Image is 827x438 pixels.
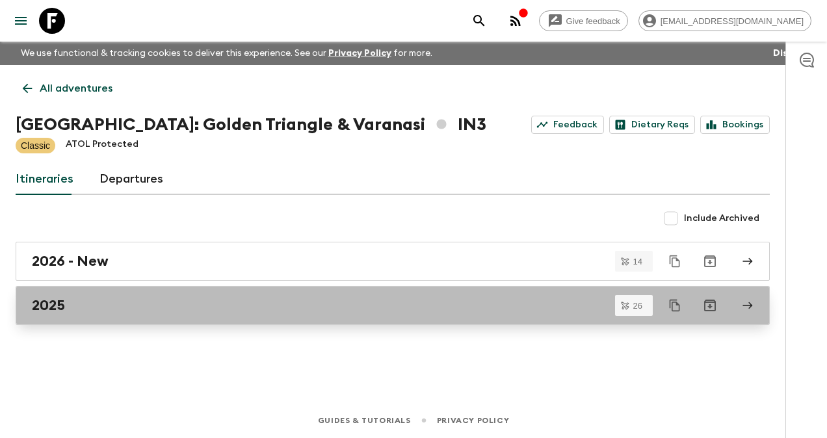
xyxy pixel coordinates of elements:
[653,16,811,26] span: [EMAIL_ADDRESS][DOMAIN_NAME]
[328,49,391,58] a: Privacy Policy
[638,10,811,31] div: [EMAIL_ADDRESS][DOMAIN_NAME]
[539,10,628,31] a: Give feedback
[625,257,650,266] span: 14
[559,16,627,26] span: Give feedback
[466,8,492,34] button: search adventures
[437,413,509,428] a: Privacy Policy
[625,302,650,310] span: 26
[16,112,486,138] h1: [GEOGRAPHIC_DATA]: Golden Triangle & Varanasi IN3
[770,44,811,62] button: Dismiss
[684,212,759,225] span: Include Archived
[40,81,112,96] p: All adventures
[66,138,138,153] p: ATOL Protected
[8,8,34,34] button: menu
[21,139,50,152] p: Classic
[99,164,163,195] a: Departures
[531,116,604,134] a: Feedback
[609,116,695,134] a: Dietary Reqs
[16,242,770,281] a: 2026 - New
[697,248,723,274] button: Archive
[16,75,120,101] a: All adventures
[663,294,687,317] button: Duplicate
[16,164,73,195] a: Itineraries
[318,413,411,428] a: Guides & Tutorials
[16,42,438,65] p: We use functional & tracking cookies to deliver this experience. See our for more.
[32,297,65,314] h2: 2025
[700,116,770,134] a: Bookings
[697,292,723,318] button: Archive
[32,253,109,270] h2: 2026 - New
[663,250,687,273] button: Duplicate
[16,286,770,325] a: 2025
